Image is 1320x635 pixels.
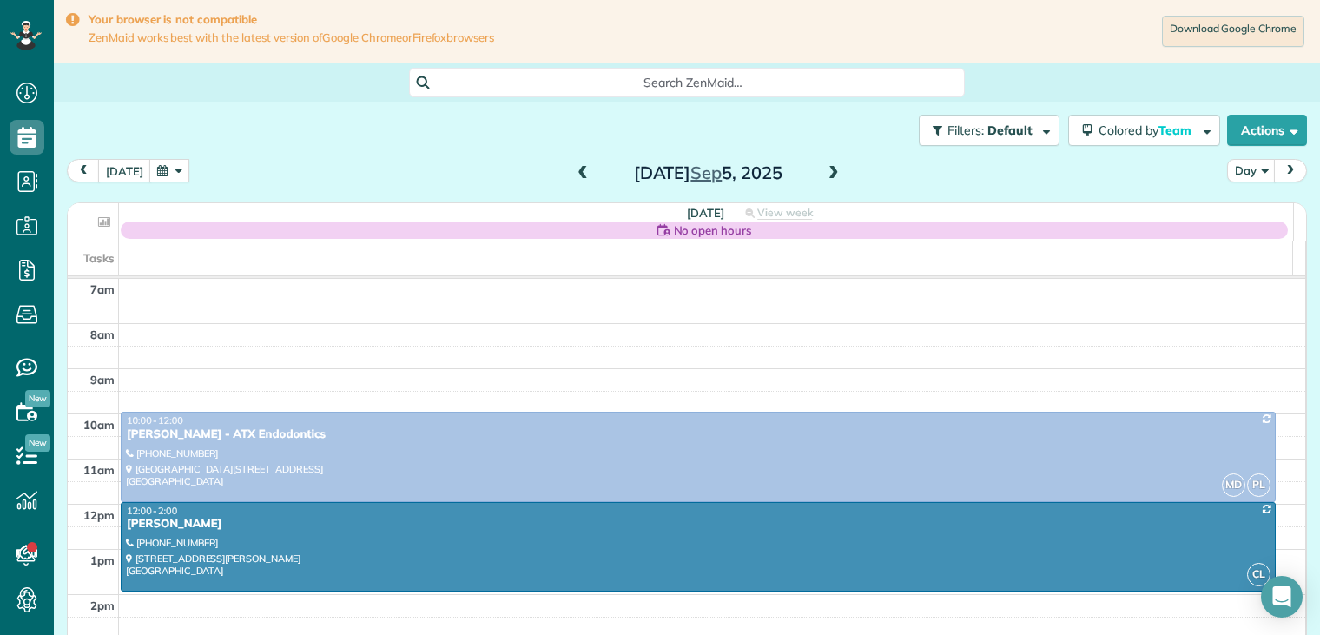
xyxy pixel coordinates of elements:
strong: Your browser is not compatible [89,12,494,27]
button: prev [67,159,100,182]
span: PL [1247,473,1270,497]
button: next [1274,159,1307,182]
span: Colored by [1099,122,1198,138]
div: Open Intercom Messenger [1261,576,1303,618]
span: Sep [690,162,722,183]
button: Filters: Default [919,115,1059,146]
span: 9am [90,373,115,387]
span: Default [987,122,1033,138]
div: [PERSON_NAME] - ATX Endodontics [126,427,1270,442]
span: ZenMaid works best with the latest version of or browsers [89,30,494,45]
a: Google Chrome [322,30,402,44]
a: Firefox [412,30,447,44]
a: Download Google Chrome [1162,16,1304,47]
span: 10:00 - 12:00 [127,414,183,427]
button: Day [1227,159,1276,182]
span: Tasks [83,251,115,265]
span: Team [1158,122,1194,138]
span: 1pm [90,553,115,567]
a: Filters: Default [910,115,1059,146]
span: MD [1222,473,1245,497]
button: [DATE] [98,159,151,182]
div: [PERSON_NAME] [126,517,1270,532]
span: New [25,390,50,407]
span: No open hours [674,222,752,239]
button: Actions [1227,115,1307,146]
span: Filters: [947,122,984,138]
span: 12pm [83,508,115,522]
span: 10am [83,418,115,432]
span: 11am [83,463,115,477]
span: 8am [90,327,115,341]
span: View week [757,206,813,220]
h2: [DATE] 5, 2025 [599,163,816,182]
span: [DATE] [687,206,724,220]
button: Colored byTeam [1068,115,1220,146]
span: CL [1247,563,1270,586]
span: 2pm [90,599,115,612]
span: 7am [90,282,115,296]
span: New [25,434,50,452]
span: 12:00 - 2:00 [127,505,177,517]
